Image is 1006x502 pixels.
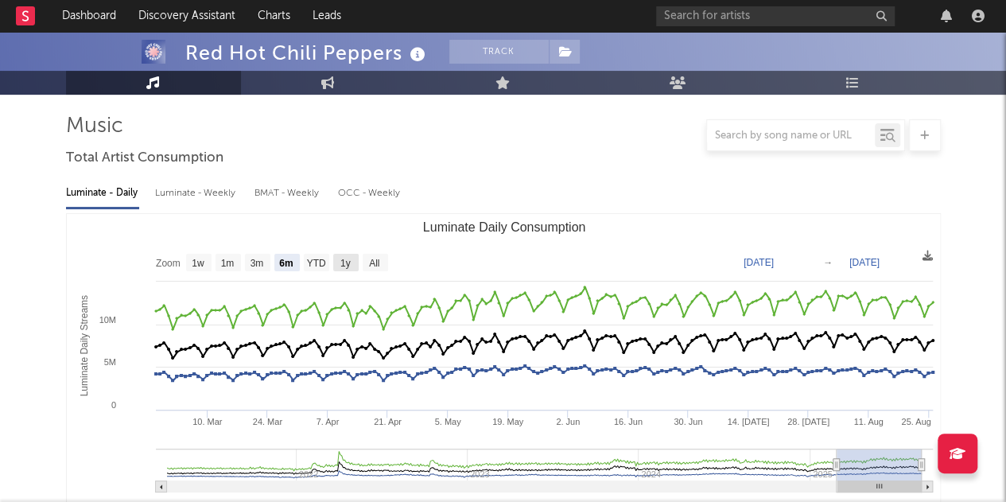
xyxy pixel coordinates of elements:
[156,258,181,269] text: Zoom
[250,258,263,269] text: 3m
[111,400,115,410] text: 0
[338,180,402,207] div: OCC - Weekly
[185,40,429,66] div: Red Hot Chili Peppers
[66,117,123,136] span: Music
[901,417,930,426] text: 25. Aug
[155,180,239,207] div: Luminate - Weekly
[492,417,524,426] text: 19. May
[306,258,325,269] text: YTD
[707,130,875,142] input: Search by song name or URL
[192,258,204,269] text: 1w
[254,180,322,207] div: BMAT - Weekly
[66,180,139,207] div: Luminate - Daily
[823,257,833,268] text: →
[340,258,350,269] text: 1y
[103,357,115,367] text: 5M
[78,295,89,396] text: Luminate Daily Streams
[449,40,549,64] button: Track
[369,258,379,269] text: All
[192,417,223,426] text: 10. Mar
[374,417,402,426] text: 21. Apr
[727,417,769,426] text: 14. [DATE]
[434,417,461,426] text: 5. May
[220,258,234,269] text: 1m
[66,149,223,168] span: Total Artist Consumption
[787,417,829,426] text: 28. [DATE]
[674,417,702,426] text: 30. Jun
[744,257,774,268] text: [DATE]
[849,257,880,268] text: [DATE]
[99,315,115,325] text: 10M
[613,417,642,426] text: 16. Jun
[656,6,895,26] input: Search for artists
[252,417,282,426] text: 24. Mar
[853,417,883,426] text: 11. Aug
[279,258,293,269] text: 6m
[316,417,339,426] text: 7. Apr
[422,220,585,234] text: Luminate Daily Consumption
[556,417,580,426] text: 2. Jun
